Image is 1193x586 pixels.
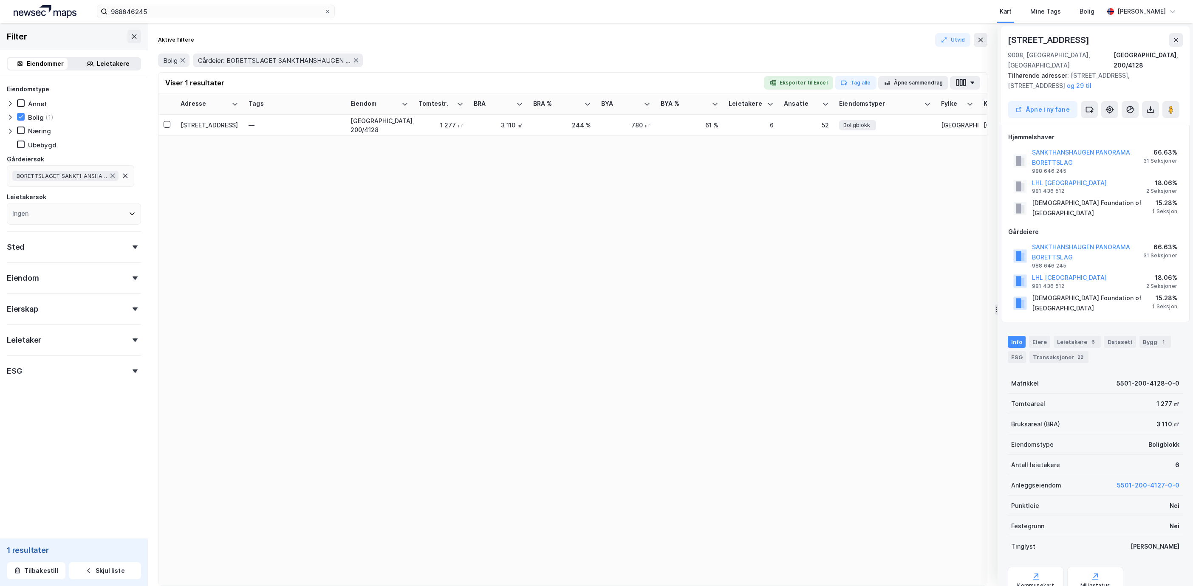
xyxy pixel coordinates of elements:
div: Gårdeiere [1008,227,1182,237]
div: (1) [45,113,54,121]
div: Bolig [1080,6,1094,17]
div: 780 ㎡ [601,121,650,130]
div: BRA % [533,100,581,108]
div: Gårdeiersøk [7,154,44,164]
div: 15.28% [1152,293,1177,303]
div: Fylke [941,100,963,108]
div: Tomtestr. [418,100,453,108]
div: Annet [28,100,47,108]
div: Leietaker [7,335,41,345]
div: Anleggseiendom [1011,480,1061,490]
div: Tomteareal [1011,399,1045,409]
div: 31 Seksjoner [1143,158,1177,164]
div: Leietakersøk [7,192,46,202]
button: Tag alle [835,76,876,90]
div: Ubebygd [28,141,57,149]
div: [STREET_ADDRESS] [1008,33,1091,47]
div: 15.28% [1152,198,1177,208]
div: Ansatte [784,100,819,108]
div: Hjemmelshaver [1008,132,1182,142]
div: Aktive filtere [158,37,194,43]
div: BYA % [661,100,708,108]
div: [PERSON_NAME] [1131,541,1179,552]
div: Bygg [1139,336,1171,348]
div: 981 436 512 [1032,188,1064,194]
div: Punktleie [1011,501,1039,511]
div: Transaksjoner [1029,351,1088,363]
div: 18.06% [1146,273,1177,283]
div: 6 [729,121,774,130]
div: Filter [7,30,27,43]
div: 18.06% [1146,178,1177,188]
div: — [249,118,340,132]
div: ESG [1008,351,1026,363]
div: Leietakere [729,100,763,108]
div: Bruksareal (BRA) [1011,419,1060,429]
div: [GEOGRAPHIC_DATA] [984,121,1033,130]
div: 5501-200-4128-0-0 [1117,378,1179,389]
div: Leietakere [1054,336,1101,348]
div: [PERSON_NAME] [1117,6,1166,17]
div: [DEMOGRAPHIC_DATA] Foundation of [GEOGRAPHIC_DATA] [1032,198,1152,218]
div: Sted [7,242,25,252]
div: 1 Seksjon [1152,208,1177,215]
button: Eksporter til Excel [764,76,833,90]
div: BRA [474,100,513,108]
span: BORETTSLAGET SANKTHANSHAUGEN PANORAMA [17,172,107,179]
div: 1 [1159,338,1168,346]
div: ESG [7,366,22,376]
div: BYA [601,100,640,108]
div: 2 Seksjoner [1146,283,1177,290]
div: 244 % [533,121,591,130]
div: [STREET_ADDRESS], [STREET_ADDRESS] [1008,70,1176,91]
div: Kart [1000,6,1012,17]
div: 66.63% [1143,242,1177,252]
div: [GEOGRAPHIC_DATA], 200/4128 [351,116,408,134]
div: 31 Seksjoner [1143,252,1177,259]
div: Eiendomstyper [839,100,921,108]
div: Datasett [1104,336,1136,348]
div: 1 Seksjon [1152,303,1177,310]
button: Åpne sammendrag [878,76,949,90]
div: Eiendomstype [7,84,49,94]
div: 66.63% [1143,147,1177,158]
div: [STREET_ADDRESS] [181,121,238,130]
div: Mine Tags [1030,6,1061,17]
input: Søk på adresse, matrikkel, gårdeiere, leietakere eller personer [107,5,324,18]
div: Eiendom [7,273,39,283]
div: [DEMOGRAPHIC_DATA] Foundation of [GEOGRAPHIC_DATA] [1032,293,1152,313]
div: Eiendommer [27,59,64,69]
button: Åpne i ny fane [1008,101,1077,118]
div: Info [1008,336,1026,348]
div: 61 % [661,121,718,130]
div: Eierskap [7,304,38,314]
div: 6 [1089,338,1097,346]
img: logo.a4113a55bc3d86da70a041830d287a7e.svg [14,5,76,18]
div: 9008, [GEOGRAPHIC_DATA], [GEOGRAPHIC_DATA] [1008,50,1114,70]
div: [GEOGRAPHIC_DATA], 200/4128 [1114,50,1183,70]
div: 981 436 512 [1032,283,1064,290]
div: 52 [784,121,829,130]
div: 22 [1076,353,1085,361]
div: 3 110 ㎡ [1156,419,1179,429]
span: Boligblokk [843,121,870,130]
div: Leietakere [97,59,130,69]
iframe: Chat Widget [1151,545,1193,586]
div: Næring [28,127,51,135]
div: Matrikkel [1011,378,1039,389]
div: Kontrollprogram for chat [1151,545,1193,586]
div: Ingen [12,208,28,219]
div: Tinglyst [1011,541,1035,552]
span: Gårdeier: BORETTSLAGET SANKTHANSHAUGEN PANORAMA [198,56,351,65]
div: 988 646 245 [1032,262,1066,269]
button: Utvid [935,33,971,47]
div: 1 277 ㎡ [418,121,464,130]
div: Bolig [28,113,44,121]
div: Boligblokk [1148,439,1179,450]
div: Festegrunn [1011,521,1044,531]
div: Viser 1 resultater [165,78,224,88]
button: Tilbakestill [7,562,65,579]
div: Tags [249,100,340,108]
div: Eiere [1029,336,1050,348]
div: Eiendom [351,100,398,108]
